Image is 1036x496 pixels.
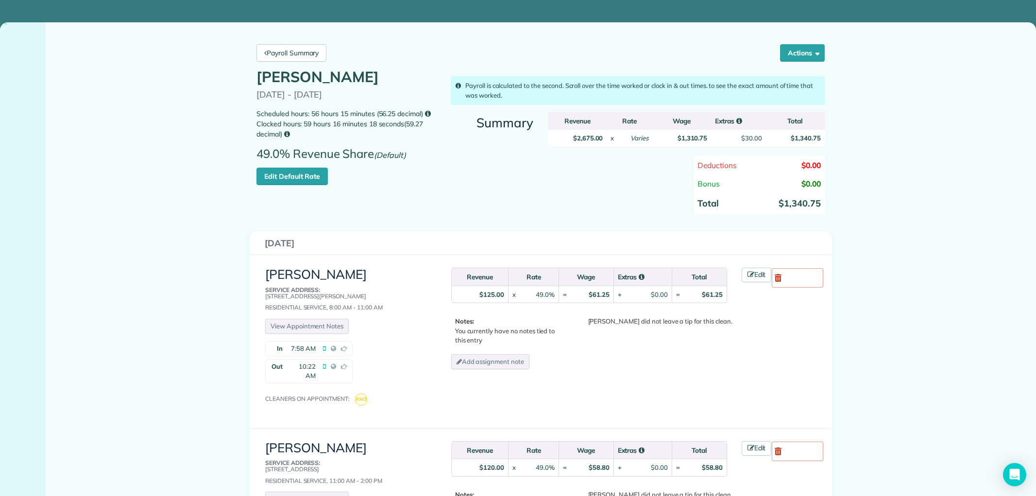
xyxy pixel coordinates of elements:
[256,168,328,185] a: Edit Default Rate
[559,268,613,286] th: Wage
[651,290,668,299] div: $0.00
[742,268,772,282] a: Edit
[573,134,603,142] strong: $2,675.00
[374,150,406,160] em: (Default)
[455,317,475,325] b: Notes:
[265,287,429,311] div: Residential Service, 8:00 AM - 11:00 AM
[559,442,613,459] th: Wage
[676,463,680,472] div: =
[355,393,367,406] span: KM3
[676,290,680,299] div: =
[508,442,559,459] th: Rate
[548,112,607,130] th: Revenue
[265,460,429,484] div: Residential Service, 11:00 AM - 2:00 PM
[613,268,672,286] th: Extras
[566,317,732,326] div: [PERSON_NAME] did not leave a tip for this clean.
[451,116,533,130] h3: Summary
[451,354,529,370] a: Add assignment note
[697,179,720,188] span: Bonus
[630,134,648,142] em: Varies
[563,463,567,472] div: =
[265,395,354,402] span: Cleaners on appointment:
[288,362,316,381] span: 10:22 AM
[265,460,429,472] p: [STREET_ADDRESS]
[256,147,411,168] span: 49.0% Revenue Share
[512,290,516,299] div: x
[1003,463,1026,486] div: Open Intercom Messenger
[256,44,326,62] a: Payroll Summary
[672,442,726,459] th: Total
[536,290,555,299] div: 49.0%
[256,109,440,139] small: Scheduled hours: 56 hours 15 minutes (56.25 decimal) Clocked hours: 59 hours 16 minutes 18 second...
[479,463,504,471] strong: $120.00
[256,90,440,100] p: [DATE] - [DATE]
[618,290,622,299] div: +
[611,134,614,143] div: x
[256,69,440,85] h1: [PERSON_NAME]
[265,287,429,299] p: [STREET_ADDRESS][PERSON_NAME]
[266,359,285,383] strong: Out
[265,459,320,466] b: Service Address:
[265,239,816,248] h3: [DATE]
[607,112,652,130] th: Rate
[651,463,668,472] div: $0.00
[697,160,737,170] span: Deductions
[265,440,367,456] a: [PERSON_NAME]
[801,179,821,188] span: $0.00
[791,134,821,142] strong: $1,340.75
[451,76,825,105] div: Payroll is calculated to the second. Scroll over the time worked or clock in & out times. to see ...
[766,112,825,130] th: Total
[678,134,708,142] strong: $1,310.75
[508,268,559,286] th: Rate
[451,268,508,286] th: Revenue
[265,266,367,282] a: [PERSON_NAME]
[702,291,723,298] strong: $61.25
[672,268,726,286] th: Total
[618,463,622,472] div: +
[613,442,672,459] th: Extras
[265,286,320,293] b: Service Address:
[652,112,711,130] th: Wage
[801,160,821,170] span: $0.00
[291,344,316,354] span: 7:58 AM
[702,463,723,471] strong: $58.80
[266,342,285,356] strong: In
[741,134,762,143] div: $30.00
[455,317,564,345] p: You currently have no notes tied to this entry
[479,291,504,298] strong: $125.00
[697,198,719,209] strong: Total
[451,442,508,459] th: Revenue
[711,112,765,130] th: Extras
[780,44,825,62] button: Actions
[779,198,821,209] strong: $1,340.75
[512,463,516,472] div: x
[265,319,349,334] a: View Appointment Notes
[589,291,610,298] strong: $61.25
[536,463,555,472] div: 49.0%
[589,463,610,471] strong: $58.80
[742,441,772,456] a: Edit
[563,290,567,299] div: =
